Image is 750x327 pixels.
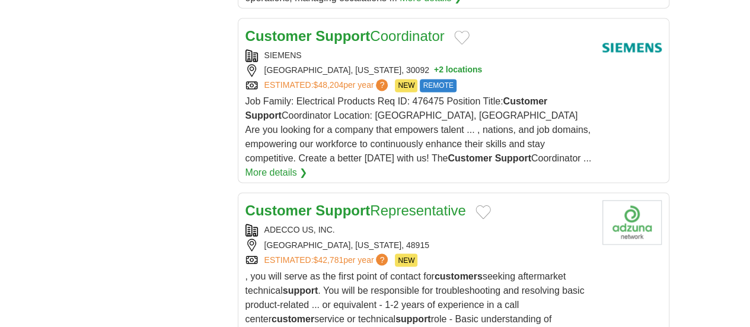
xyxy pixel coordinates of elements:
button: +2 locations [434,64,482,77]
a: ESTIMATED:$48,204per year? [264,79,391,92]
strong: customers [435,271,483,281]
strong: Support [315,28,370,44]
span: ? [376,79,388,91]
strong: Customer [503,96,547,106]
span: NEW [395,253,417,266]
div: ADECCO US, INC. [245,224,593,236]
button: Add to favorite jobs [454,30,470,45]
strong: support [395,313,431,323]
strong: support [283,285,318,295]
button: Add to favorite jobs [475,205,491,219]
span: NEW [395,79,417,92]
strong: Support [315,202,370,218]
img: Siemens logo [602,26,662,70]
span: Job Family: Electrical Products Req ID: 476475 Position Title: Coordinator Location: [GEOGRAPHIC_... [245,96,592,163]
span: ? [376,253,388,265]
div: [GEOGRAPHIC_DATA], [US_STATE], 48915 [245,239,593,251]
span: REMOTE [420,79,456,92]
strong: Customer [245,28,312,44]
span: $42,781 [313,255,343,264]
a: More details ❯ [245,166,308,180]
strong: customer [272,313,314,323]
a: Customer SupportCoordinator [245,28,445,44]
span: $48,204 [313,80,343,90]
a: ESTIMATED:$42,781per year? [264,253,391,266]
a: SIEMENS [264,50,302,60]
div: [GEOGRAPHIC_DATA], [US_STATE], 30092 [245,64,593,77]
strong: Support [245,110,282,120]
strong: Customer [245,202,312,218]
a: Customer SupportRepresentative [245,202,466,218]
strong: Customer [448,153,492,163]
strong: Support [494,153,531,163]
img: Company logo [602,200,662,245]
span: + [434,64,439,77]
